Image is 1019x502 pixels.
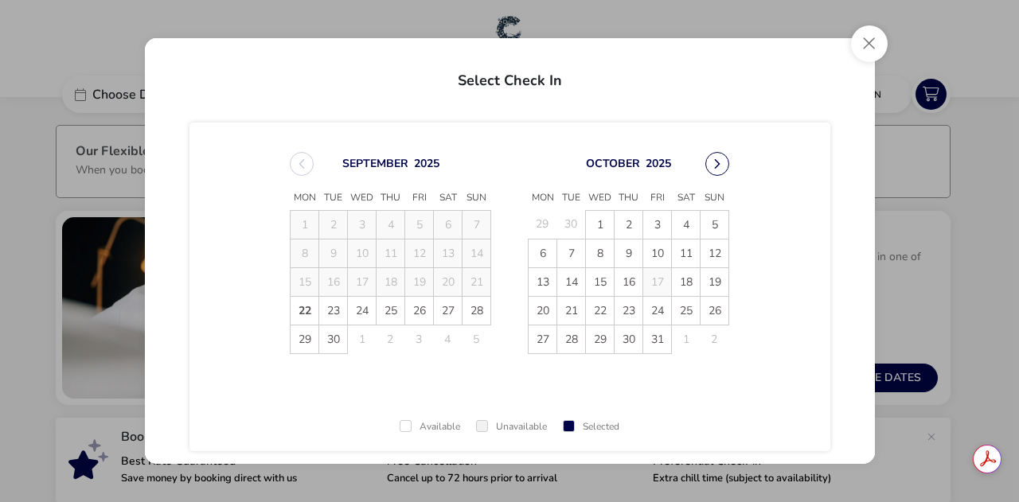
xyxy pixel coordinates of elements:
td: 15 [291,267,319,296]
span: 29 [586,325,614,353]
button: Close [851,25,888,62]
span: Fri [405,186,434,210]
td: 30 [319,325,348,353]
td: 2 [615,210,643,239]
span: 6 [529,239,556,267]
td: 1 [672,325,701,353]
td: 25 [377,296,405,325]
td: 3 [643,210,672,239]
td: 9 [615,239,643,267]
td: 23 [319,296,348,325]
td: 16 [615,267,643,296]
button: Choose Month [586,155,640,170]
td: 24 [348,296,377,325]
td: 7 [463,210,491,239]
span: Mon [529,186,557,210]
span: 23 [319,297,347,325]
span: Thu [377,186,405,210]
td: 3 [405,325,434,353]
td: 2 [319,210,348,239]
td: 11 [672,239,701,267]
span: 7 [557,239,585,267]
td: 25 [672,296,701,325]
span: Mon [291,186,319,210]
span: 27 [434,297,462,325]
td: 20 [529,296,557,325]
td: 10 [348,239,377,267]
div: Selected [563,422,619,432]
td: 1 [348,325,377,353]
td: 11 [377,239,405,267]
td: 27 [529,325,557,353]
td: 5 [405,210,434,239]
td: 21 [557,296,586,325]
span: Sat [434,186,463,210]
span: 22 [291,297,318,325]
span: Thu [615,186,643,210]
span: 3 [643,211,671,239]
td: 24 [643,296,672,325]
button: Choose Year [414,155,439,170]
span: 31 [643,325,671,353]
span: 28 [557,325,585,353]
td: 22 [586,296,615,325]
span: 29 [291,325,318,353]
td: 2 [377,325,405,353]
span: 26 [701,297,728,325]
span: 30 [319,325,347,353]
td: 26 [405,296,434,325]
td: 30 [615,325,643,353]
div: Available [400,422,460,432]
td: 19 [701,267,729,296]
td: 4 [672,210,701,239]
span: Tue [319,186,348,210]
span: 25 [377,297,404,325]
td: 20 [434,267,463,296]
td: 3 [348,210,377,239]
span: 24 [643,297,671,325]
span: 20 [529,297,556,325]
span: 11 [672,239,700,267]
td: 7 [557,239,586,267]
td: 16 [319,267,348,296]
td: 27 [434,296,463,325]
td: 9 [319,239,348,267]
td: 30 [557,210,586,239]
span: 12 [701,239,728,267]
button: Choose Year [646,155,671,170]
td: 17 [643,267,672,296]
td: 4 [434,325,463,353]
span: 23 [615,297,642,325]
span: 15 [586,268,614,296]
span: 18 [672,268,700,296]
td: 29 [586,325,615,353]
div: Unavailable [476,422,547,432]
td: 8 [586,239,615,267]
td: 21 [463,267,491,296]
span: 14 [557,268,585,296]
td: 14 [463,239,491,267]
span: 10 [643,239,671,267]
td: 4 [377,210,405,239]
span: 30 [615,325,642,353]
td: 1 [291,210,319,239]
span: Wed [586,186,615,210]
span: Fri [643,186,672,210]
td: 5 [463,325,491,353]
td: 1 [586,210,615,239]
span: Sun [701,186,729,210]
span: 1 [586,211,614,239]
span: 5 [701,211,728,239]
h2: Select Check In [158,54,862,100]
span: 9 [615,239,642,267]
span: Wed [348,186,377,210]
td: 2 [701,325,729,353]
td: 29 [529,210,557,239]
div: Choose Date [275,133,744,373]
span: 24 [348,297,376,325]
td: 31 [643,325,672,353]
span: Sun [463,186,491,210]
button: Choose Month [342,155,408,170]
